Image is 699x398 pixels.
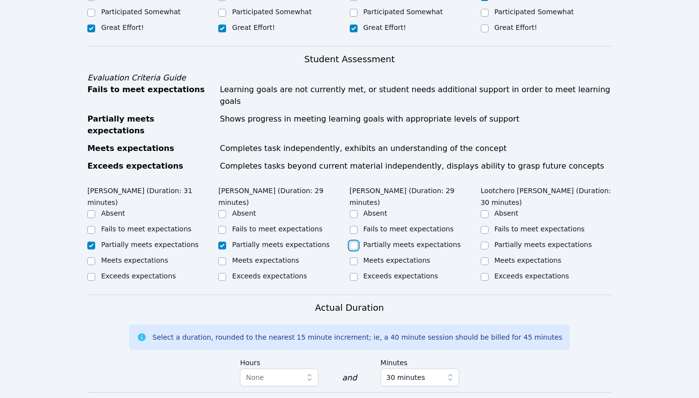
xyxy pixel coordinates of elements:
span: 30 minutes [387,372,425,383]
label: Partially meets expectations [494,241,592,249]
label: Absent [232,209,256,217]
button: None [240,369,318,386]
label: Meets expectations [363,256,431,264]
div: Shows progress in meeting learning goals with appropriate levels of support [220,113,612,137]
label: Absent [363,209,388,217]
label: Participated Somewhat [363,8,443,16]
div: Fails to meet expectations [87,84,214,107]
div: Completes tasks beyond current material independently, displays ability to grasp future concepts [220,160,612,172]
button: 30 minutes [381,369,459,386]
label: Participated Somewhat [101,8,181,16]
label: Participated Somewhat [232,8,311,16]
label: Fails to meet expectations [363,225,454,233]
label: Exceeds expectations [494,272,569,280]
label: Meets expectations [101,256,168,264]
label: Meets expectations [232,256,299,264]
label: Great Effort! [363,24,406,31]
legend: Lootchero [PERSON_NAME] (Duration: 30 minutes) [481,182,612,208]
label: Exceeds expectations [101,272,176,280]
legend: [PERSON_NAME] (Duration: 29 minutes) [350,182,481,208]
label: Partially meets expectations [363,241,461,249]
label: Absent [494,209,518,217]
div: Learning goals are not currently met, or student needs additional support in order to meet learni... [220,84,612,107]
span: None [246,373,264,381]
div: and [342,372,357,384]
div: Select a duration, rounded to the nearest 15 minute increment; ie, a 40 minute session should be ... [153,332,562,342]
div: Completes task independently, exhibits an understanding of the concept [220,143,612,154]
label: Hours [240,354,318,369]
label: Fails to meet expectations [101,225,191,233]
div: Evaluation Criteria Guide [87,72,612,84]
h3: Actual Duration [315,301,384,315]
label: Fails to meet expectations [232,225,322,233]
label: Participated Somewhat [494,8,574,16]
label: Minutes [381,354,459,369]
label: Meets expectations [494,256,562,264]
div: Meets expectations [87,143,214,154]
label: Great Effort! [494,24,537,31]
label: Partially meets expectations [232,241,330,249]
h3: Student Assessment [87,52,612,66]
div: Partially meets expectations [87,113,214,137]
label: Great Effort! [101,24,144,31]
legend: [PERSON_NAME] (Duration: 29 minutes) [218,182,349,208]
label: Absent [101,209,125,217]
legend: [PERSON_NAME] (Duration: 31 minutes) [87,182,218,208]
label: Partially meets expectations [101,241,199,249]
label: Exceeds expectations [232,272,307,280]
label: Fails to meet expectations [494,225,585,233]
label: Great Effort! [232,24,275,31]
div: Exceeds expectations [87,160,214,172]
label: Exceeds expectations [363,272,438,280]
